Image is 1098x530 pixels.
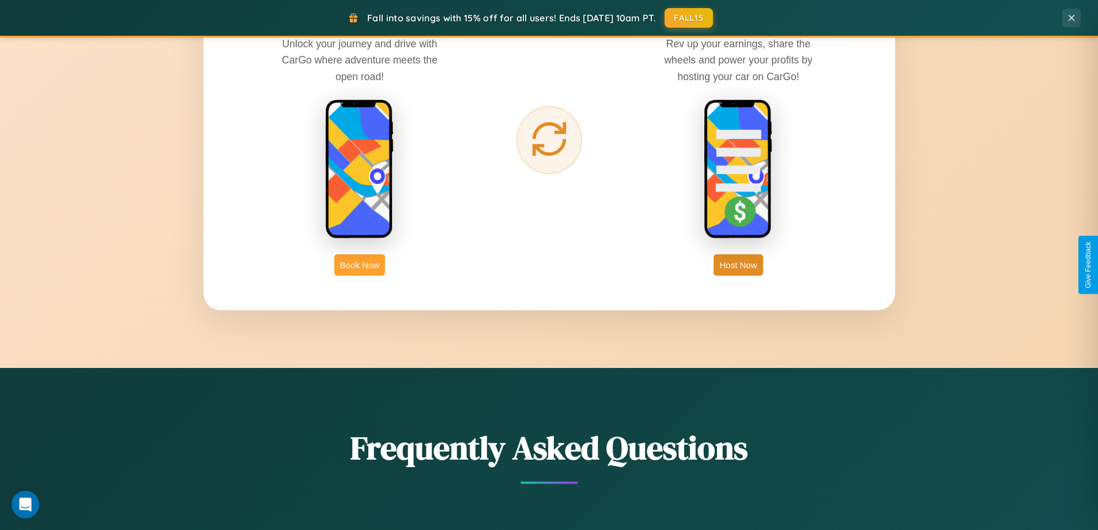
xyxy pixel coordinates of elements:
button: Host Now [714,254,763,276]
button: Book Now [334,254,385,276]
img: host phone [704,99,773,240]
button: FALL15 [665,8,713,28]
div: Give Feedback [1084,242,1092,288]
p: Rev up your earnings, share the wheels and power your profits by hosting your car on CarGo! [652,36,825,84]
img: rent phone [325,99,394,240]
span: Fall into savings with 15% off for all users! Ends [DATE] 10am PT. [367,12,656,24]
p: Unlock your journey and drive with CarGo where adventure meets the open road! [273,36,446,84]
h2: Frequently Asked Questions [203,426,895,470]
div: Open Intercom Messenger [12,491,39,518]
